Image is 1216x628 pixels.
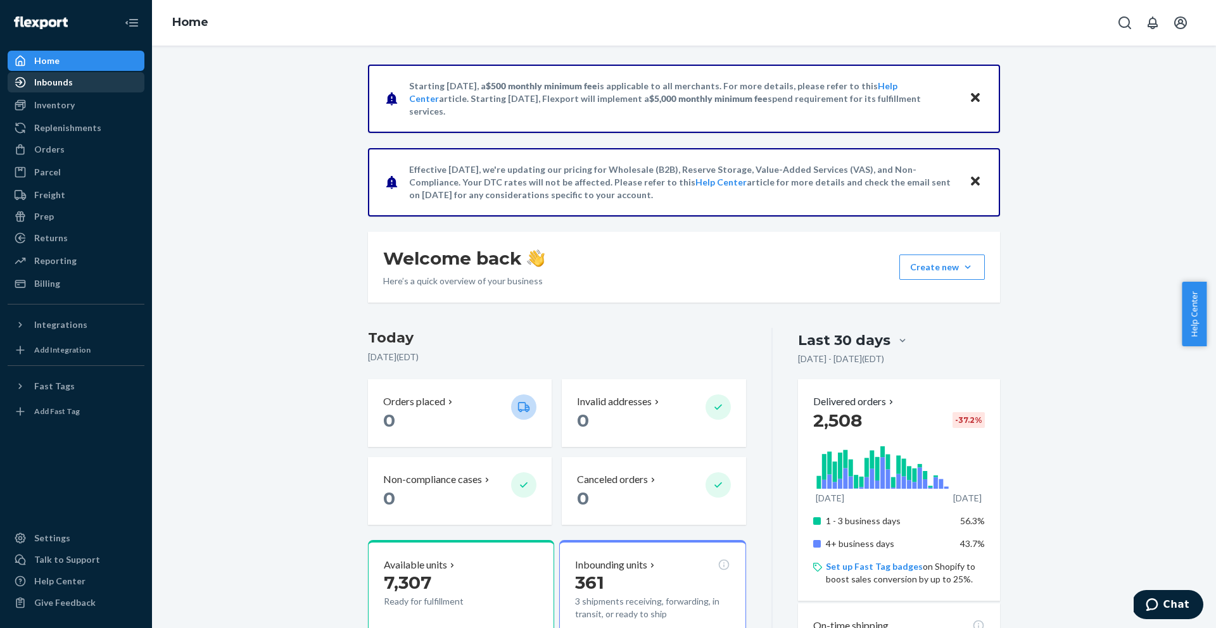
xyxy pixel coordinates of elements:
div: Freight [34,189,65,201]
div: Help Center [34,575,85,587]
div: Integrations [34,318,87,331]
img: Flexport logo [14,16,68,29]
ol: breadcrumbs [162,4,218,41]
span: 7,307 [384,572,431,593]
div: Add Fast Tag [34,406,80,417]
button: Non-compliance cases 0 [368,457,552,525]
a: Set up Fast Tag badges [826,561,923,572]
button: Close [967,89,984,108]
a: Home [172,15,208,29]
h3: Today [368,328,746,348]
span: 0 [577,410,589,431]
p: 4+ business days [826,537,951,550]
button: Delivered orders [813,394,896,409]
div: Give Feedback [34,596,96,609]
img: hand-wave emoji [527,249,545,267]
button: Invalid addresses 0 [562,379,745,447]
p: [DATE] [816,492,844,505]
button: Close [967,173,984,191]
a: Inbounds [8,72,144,92]
button: Orders placed 0 [368,379,552,447]
p: Ready for fulfillment [384,595,501,608]
button: Give Feedback [8,593,144,613]
p: 3 shipments receiving, forwarding, in transit, or ready to ship [575,595,730,620]
p: [DATE] ( EDT ) [368,351,746,363]
span: 2,508 [813,410,862,431]
div: Billing [34,277,60,290]
button: Integrations [8,315,144,335]
span: 0 [577,487,589,509]
div: Returns [34,232,68,244]
p: Orders placed [383,394,445,409]
h1: Welcome back [383,247,545,270]
button: Open Search Box [1112,10,1137,35]
span: $500 monthly minimum fee [486,80,597,91]
div: Prep [34,210,54,223]
a: Add Fast Tag [8,401,144,422]
iframe: Opens a widget where you can chat to one of our agents [1134,590,1203,622]
a: Orders [8,139,144,160]
a: Help Center [695,177,747,187]
div: Reporting [34,254,77,267]
p: Effective [DATE], we're updating our pricing for Wholesale (B2B), Reserve Storage, Value-Added Se... [409,163,957,201]
p: Inbounding units [575,558,647,572]
p: Available units [384,558,447,572]
button: Close Navigation [119,10,144,35]
a: Inventory [8,95,144,115]
a: Add Integration [8,340,144,360]
a: Returns [8,228,144,248]
button: Open account menu [1168,10,1193,35]
div: Add Integration [34,344,91,355]
span: 0 [383,487,395,509]
div: Last 30 days [798,330,890,350]
a: Parcel [8,162,144,182]
p: Starting [DATE], a is applicable to all merchants. For more details, please refer to this article... [409,80,957,118]
div: Home [34,54,60,67]
span: 56.3% [960,515,985,526]
p: Non-compliance cases [383,472,482,487]
span: 43.7% [960,538,985,549]
div: Replenishments [34,122,101,134]
p: 1 - 3 business days [826,515,951,527]
div: Talk to Support [34,553,100,566]
p: on Shopify to boost sales conversion by up to 25%. [826,560,985,586]
div: Orders [34,143,65,156]
a: Freight [8,185,144,205]
span: $5,000 monthly minimum fee [649,93,768,104]
div: Fast Tags [34,380,75,392]
span: 0 [383,410,395,431]
button: Help Center [1182,282,1206,346]
a: Help Center [8,571,144,591]
button: Talk to Support [8,549,144,570]
a: Settings [8,528,144,548]
p: Here’s a quick overview of your business [383,275,545,287]
button: Create new [899,254,985,280]
a: Billing [8,273,144,294]
button: Open notifications [1140,10,1165,35]
p: [DATE] - [DATE] ( EDT ) [798,353,884,365]
a: Prep [8,206,144,227]
a: Replenishments [8,118,144,138]
div: -37.2 % [953,412,985,428]
div: Parcel [34,166,61,179]
span: 361 [575,572,604,593]
a: Reporting [8,251,144,271]
div: Settings [34,532,70,544]
button: Canceled orders 0 [562,457,745,525]
p: Canceled orders [577,472,648,487]
a: Home [8,51,144,71]
div: Inventory [34,99,75,111]
p: Invalid addresses [577,394,652,409]
div: Inbounds [34,76,73,89]
p: [DATE] [953,492,982,505]
button: Fast Tags [8,376,144,396]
